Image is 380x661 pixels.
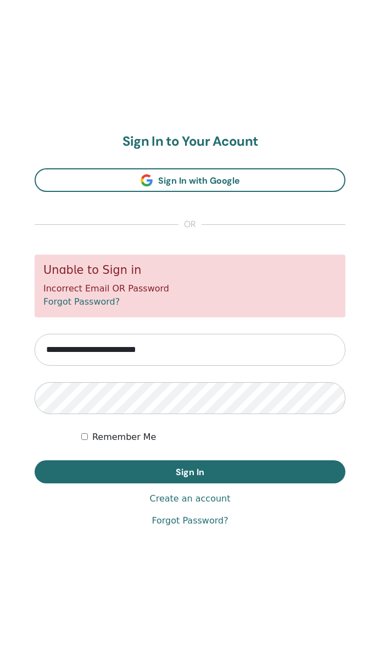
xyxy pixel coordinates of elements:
div: Incorrect Email OR Password [35,255,345,317]
span: Sign In [176,466,204,478]
a: Sign In with Google [35,168,345,192]
label: Remember Me [92,431,157,444]
a: Create an account [149,492,230,505]
span: or [178,218,202,232]
div: Keep me authenticated indefinitely or until I manually logout [81,431,345,444]
a: Forgot Password? [43,296,120,307]
button: Sign In [35,460,345,483]
a: Forgot Password? [152,514,228,527]
h5: Unable to Sign in [43,263,337,277]
span: Sign In with Google [158,175,240,186]
h2: Sign In to Your Acount [35,134,345,150]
